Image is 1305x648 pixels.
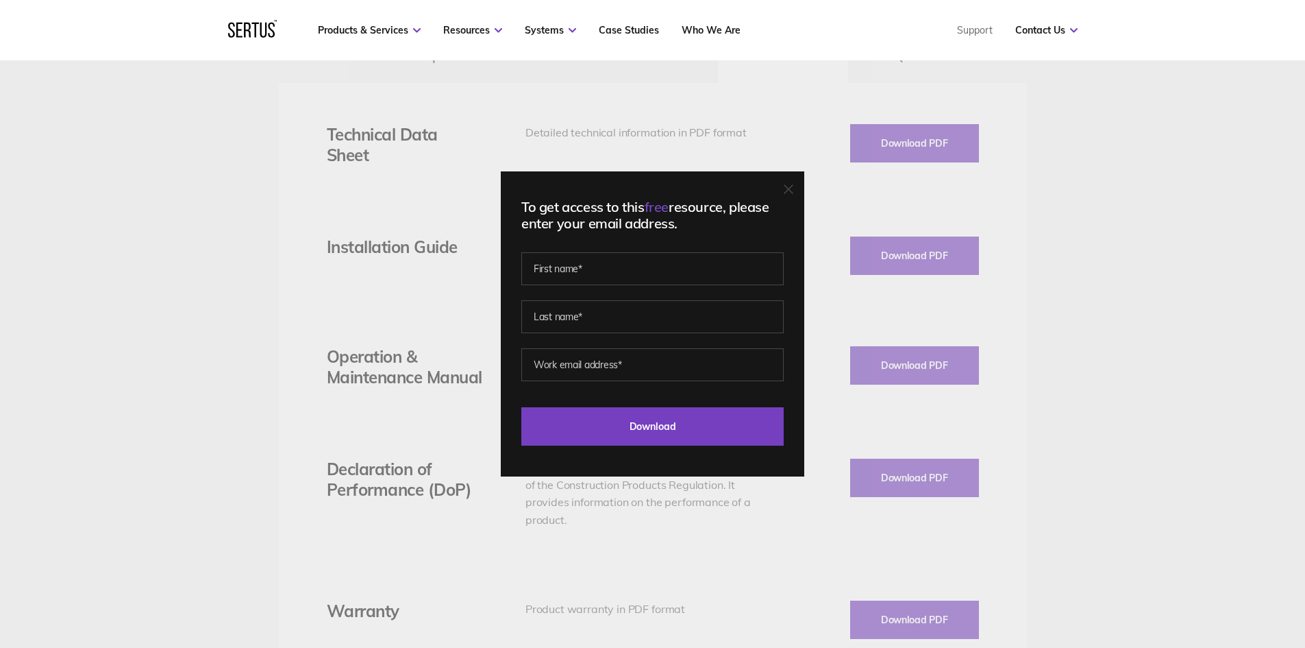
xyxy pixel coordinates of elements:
a: Contact Us [1015,24,1078,36]
a: Who We Are [682,24,741,36]
a: Products & Services [318,24,421,36]
a: Systems [525,24,576,36]
input: Work email address* [521,348,784,381]
iframe: Chat Widget [1058,489,1305,648]
span: free [645,198,669,215]
input: First name* [521,252,784,285]
input: Download [521,407,784,446]
a: Case Studies [599,24,659,36]
div: To get access to this resource, please enter your email address. [521,199,784,232]
input: Last name* [521,300,784,333]
a: Resources [443,24,502,36]
a: Support [957,24,993,36]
